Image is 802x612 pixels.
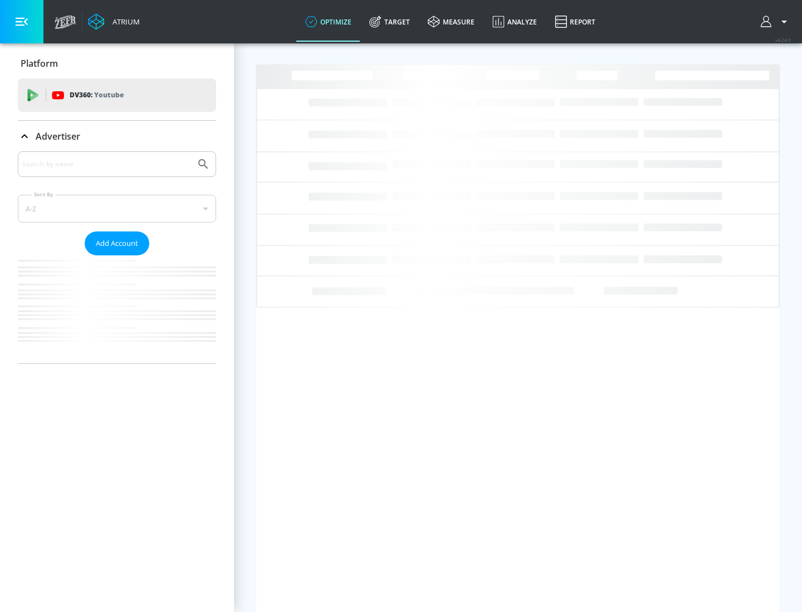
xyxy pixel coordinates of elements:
p: Platform [21,57,58,70]
div: A-Z [18,195,216,223]
div: Advertiser [18,121,216,152]
p: DV360: [70,89,124,101]
div: Platform [18,48,216,79]
div: Advertiser [18,151,216,363]
input: Search by name [22,157,191,171]
a: Report [546,2,604,42]
a: measure [419,2,483,42]
div: DV360: Youtube [18,78,216,112]
button: Add Account [85,231,149,255]
a: Atrium [88,13,140,30]
div: Atrium [108,17,140,27]
a: Analyze [483,2,546,42]
span: v 4.24.0 [775,37,791,43]
p: Youtube [94,89,124,101]
p: Advertiser [36,130,80,142]
nav: list of Advertiser [18,255,216,363]
a: Target [360,2,419,42]
a: optimize [296,2,360,42]
span: Add Account [96,237,138,250]
label: Sort By [32,191,56,198]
